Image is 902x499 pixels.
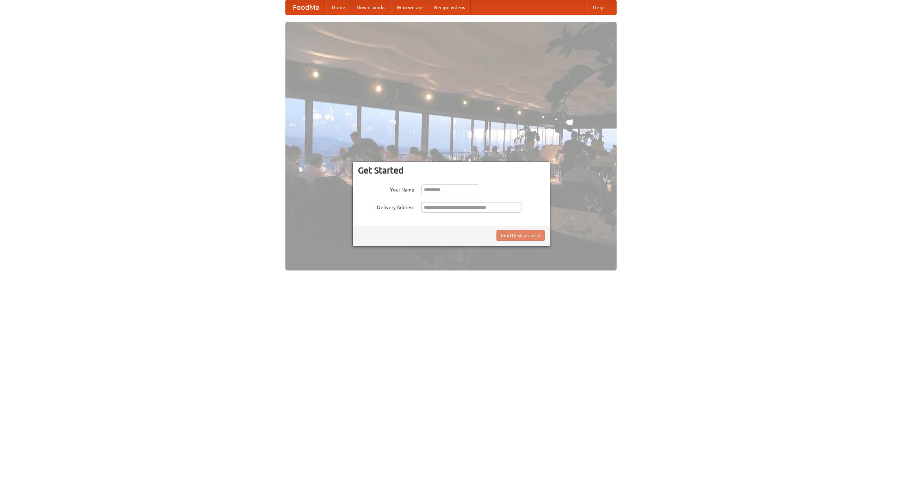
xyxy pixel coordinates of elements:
a: Recipe videos [428,0,471,14]
a: How it works [351,0,391,14]
h3: Get Started [358,165,545,176]
label: Your Name [358,184,414,193]
button: Find Restaurants! [496,230,545,241]
a: FoodMe [286,0,326,14]
a: Who we are [391,0,428,14]
a: Home [326,0,351,14]
label: Delivery Address [358,202,414,211]
a: Help [587,0,609,14]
